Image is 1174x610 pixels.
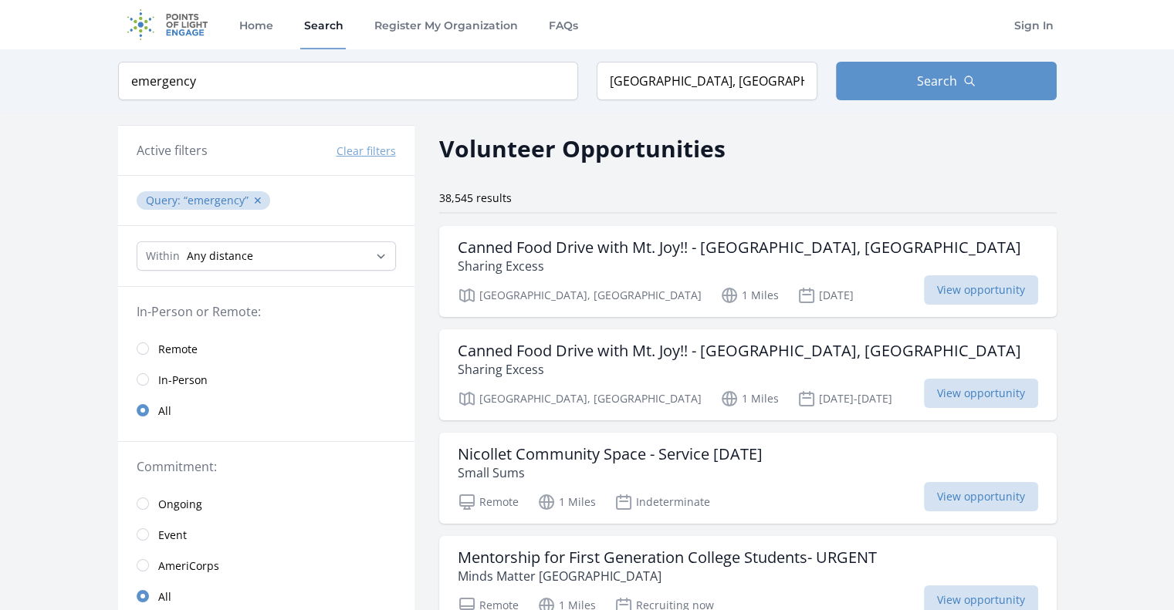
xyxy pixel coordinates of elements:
[118,62,578,100] input: Keyword
[458,493,519,511] p: Remote
[337,143,396,159] button: Clear filters
[458,463,763,482] p: Small Sums
[458,238,1021,257] h3: Canned Food Drive with Mt. Joy!! - [GEOGRAPHIC_DATA], [GEOGRAPHIC_DATA]
[137,302,396,321] legend: In-Person or Remote:
[253,193,262,208] button: ✕
[137,457,396,476] legend: Commitment:
[836,62,1057,100] button: Search
[614,493,710,511] p: Indeterminate
[137,141,208,160] h3: Active filters
[458,286,702,305] p: [GEOGRAPHIC_DATA], [GEOGRAPHIC_DATA]
[118,395,414,426] a: All
[439,131,726,166] h2: Volunteer Opportunities
[118,364,414,395] a: In-Person
[158,342,198,357] span: Remote
[597,62,817,100] input: Location
[158,558,219,574] span: AmeriCorps
[118,333,414,364] a: Remote
[458,548,877,567] h3: Mentorship for First Generation College Students- URGENT
[458,342,1021,360] h3: Canned Food Drive with Mt. Joy!! - [GEOGRAPHIC_DATA], [GEOGRAPHIC_DATA]
[720,286,779,305] p: 1 Miles
[118,488,414,519] a: Ongoing
[439,226,1057,317] a: Canned Food Drive with Mt. Joy!! - [GEOGRAPHIC_DATA], [GEOGRAPHIC_DATA] Sharing Excess [GEOGRAPHI...
[158,403,171,419] span: All
[537,493,596,511] p: 1 Miles
[158,527,187,543] span: Event
[158,589,171,605] span: All
[797,286,854,305] p: [DATE]
[146,193,184,207] span: Query :
[439,433,1057,524] a: Nicollet Community Space - Service [DATE] Small Sums Remote 1 Miles Indeterminate View opportunity
[439,190,512,205] span: 38,545 results
[458,445,763,463] h3: Nicollet Community Space - Service [DATE]
[917,72,957,90] span: Search
[458,389,702,408] p: [GEOGRAPHIC_DATA], [GEOGRAPHIC_DATA]
[158,372,208,388] span: In-Person
[458,360,1021,379] p: Sharing Excess
[184,193,249,207] q: emergency
[924,379,1038,408] span: View opportunity
[797,389,892,408] p: [DATE]-[DATE]
[720,389,779,408] p: 1 Miles
[439,329,1057,420] a: Canned Food Drive with Mt. Joy!! - [GEOGRAPHIC_DATA], [GEOGRAPHIC_DATA] Sharing Excess [GEOGRAPHI...
[458,257,1021,275] p: Sharing Excess
[118,550,414,581] a: AmeriCorps
[924,275,1038,305] span: View opportunity
[118,519,414,550] a: Event
[158,497,202,512] span: Ongoing
[458,567,877,585] p: Minds Matter [GEOGRAPHIC_DATA]
[924,482,1038,511] span: View opportunity
[137,241,396,271] select: Search Radius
